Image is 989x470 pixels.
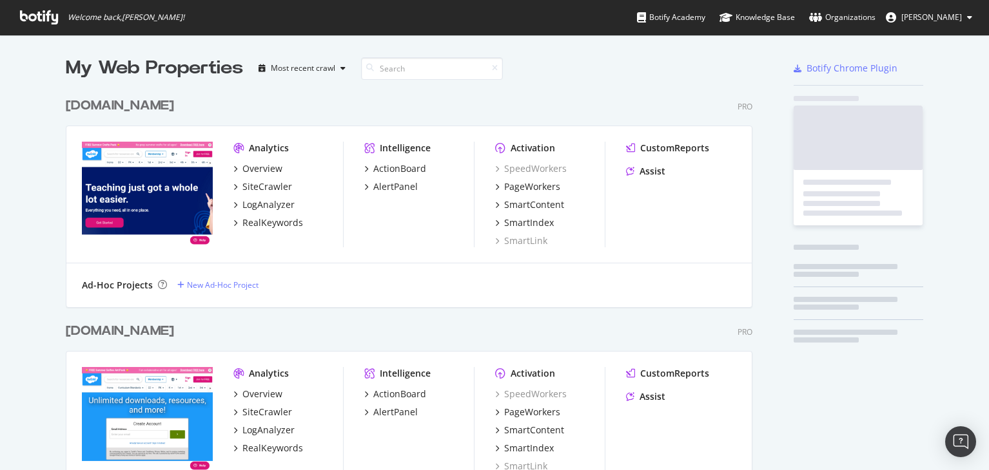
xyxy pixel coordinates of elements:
[233,442,303,455] a: RealKeywords
[242,198,295,211] div: LogAnalyzer
[495,442,554,455] a: SmartIndex
[249,367,289,380] div: Analytics
[373,162,426,175] div: ActionBoard
[626,390,665,403] a: Assist
[242,216,303,229] div: RealKeywords
[233,424,295,437] a: LogAnalyzer
[495,424,564,437] a: SmartContent
[504,424,564,437] div: SmartContent
[242,406,292,418] div: SiteCrawler
[876,7,983,28] button: [PERSON_NAME]
[495,234,547,247] a: SmartLink
[373,388,426,400] div: ActionBoard
[373,180,418,193] div: AlertPanel
[380,142,431,155] div: Intelligence
[233,406,292,418] a: SiteCrawler
[66,322,179,341] a: [DOMAIN_NAME]
[361,57,503,80] input: Search
[495,180,560,193] a: PageWorkers
[233,162,282,175] a: Overview
[504,442,554,455] div: SmartIndex
[504,180,560,193] div: PageWorkers
[233,216,303,229] a: RealKeywords
[242,424,295,437] div: LogAnalyzer
[242,180,292,193] div: SiteCrawler
[82,279,153,292] div: Ad-Hoc Projects
[233,198,295,211] a: LogAnalyzer
[738,101,752,112] div: Pro
[495,198,564,211] a: SmartContent
[640,390,665,403] div: Assist
[373,406,418,418] div: AlertPanel
[626,142,709,155] a: CustomReports
[242,442,303,455] div: RealKeywords
[249,142,289,155] div: Analytics
[495,216,554,229] a: SmartIndex
[495,162,567,175] a: SpeedWorkers
[364,388,426,400] a: ActionBoard
[82,142,213,246] img: www.twinkl.com.au
[720,11,795,24] div: Knowledge Base
[640,367,709,380] div: CustomReports
[626,165,665,178] a: Assist
[640,142,709,155] div: CustomReports
[495,388,567,400] a: SpeedWorkers
[637,11,705,24] div: Botify Academy
[364,406,418,418] a: AlertPanel
[66,55,243,81] div: My Web Properties
[809,11,876,24] div: Organizations
[66,322,174,341] div: [DOMAIN_NAME]
[807,62,897,75] div: Botify Chrome Plugin
[66,97,174,115] div: [DOMAIN_NAME]
[504,216,554,229] div: SmartIndex
[233,388,282,400] a: Overview
[271,64,335,72] div: Most recent crawl
[640,165,665,178] div: Assist
[68,12,184,23] span: Welcome back, [PERSON_NAME] !
[511,142,555,155] div: Activation
[504,198,564,211] div: SmartContent
[253,58,351,79] button: Most recent crawl
[187,279,259,290] div: New Ad-Hoc Project
[901,12,962,23] span: Ruth Everett
[242,388,282,400] div: Overview
[945,426,976,457] div: Open Intercom Messenger
[495,406,560,418] a: PageWorkers
[364,162,426,175] a: ActionBoard
[504,406,560,418] div: PageWorkers
[66,97,179,115] a: [DOMAIN_NAME]
[242,162,282,175] div: Overview
[794,62,897,75] a: Botify Chrome Plugin
[364,180,418,193] a: AlertPanel
[380,367,431,380] div: Intelligence
[626,367,709,380] a: CustomReports
[511,367,555,380] div: Activation
[177,279,259,290] a: New Ad-Hoc Project
[233,180,292,193] a: SiteCrawler
[738,326,752,337] div: Pro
